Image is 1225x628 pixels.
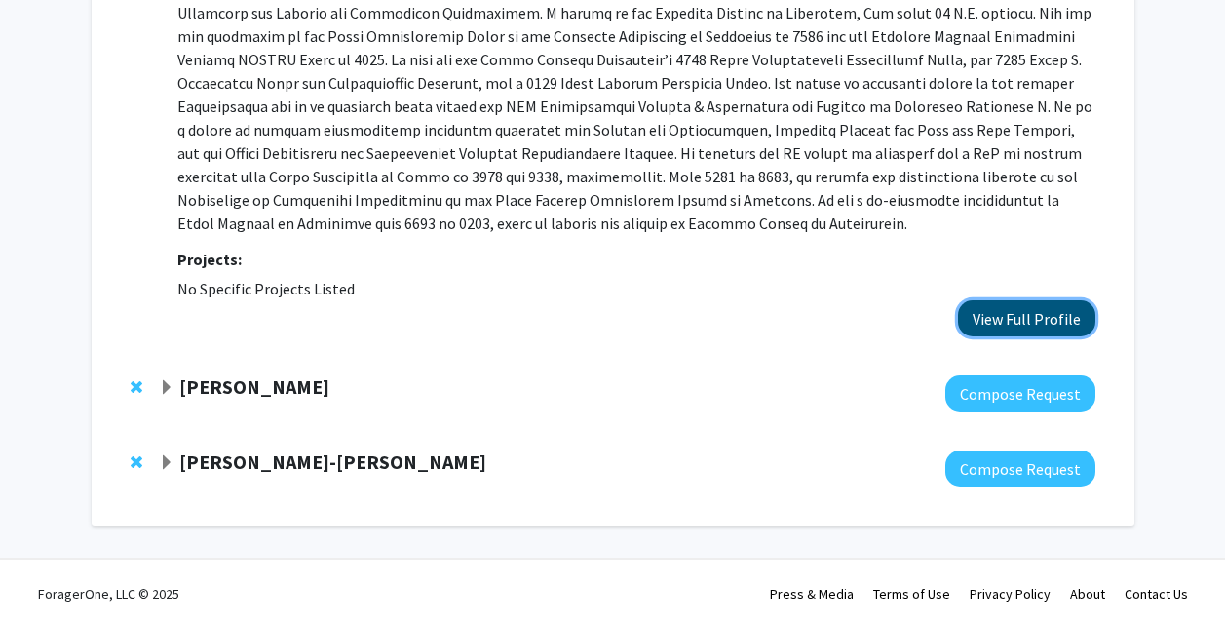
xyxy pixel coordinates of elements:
[179,450,486,474] strong: [PERSON_NAME]-[PERSON_NAME]
[159,380,174,396] span: Expand Jonathan Schneck Bookmark
[177,250,242,269] strong: Projects:
[177,279,355,298] span: No Specific Projects Listed
[945,375,1095,412] button: Compose Request to Jonathan Schneck
[770,585,854,603] a: Press & Media
[179,374,329,399] strong: [PERSON_NAME]
[159,455,174,471] span: Expand Gretchen Alicea-Rebecca Bookmark
[873,585,950,603] a: Terms of Use
[38,560,179,628] div: ForagerOne, LLC © 2025
[945,451,1095,487] button: Compose Request to Gretchen Alicea-Rebecca
[15,540,83,613] iframe: Chat
[1070,585,1105,603] a: About
[970,585,1051,603] a: Privacy Policy
[131,454,142,470] span: Remove Gretchen Alicea-Rebecca from bookmarks
[958,300,1095,336] button: View Full Profile
[131,379,142,395] span: Remove Jonathan Schneck from bookmarks
[1125,585,1188,603] a: Contact Us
